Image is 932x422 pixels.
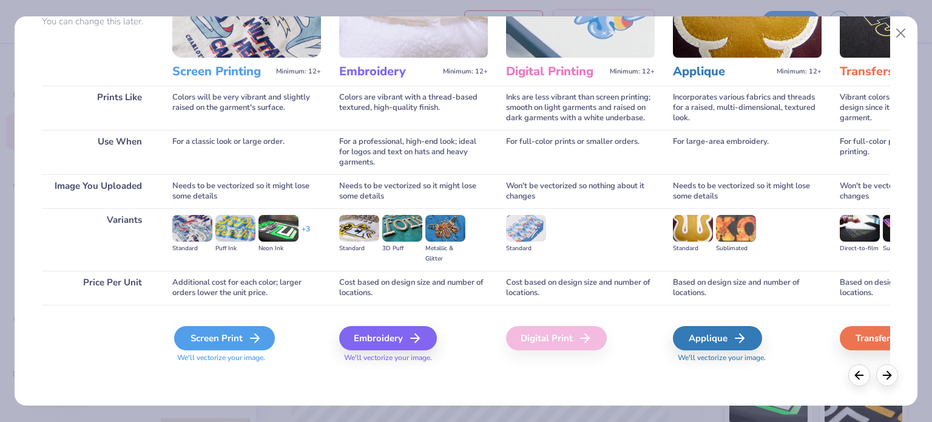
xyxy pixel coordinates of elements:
[172,86,321,130] div: Colors will be very vibrant and slightly raised on the garment's surface.
[673,243,713,254] div: Standard
[610,67,655,76] span: Minimum: 12+
[172,353,321,363] span: We'll vectorize your image.
[258,215,299,242] img: Neon Ink
[673,86,822,130] div: Incorporates various fabrics and threads for a raised, multi-dimensional, textured look.
[840,243,880,254] div: Direct-to-film
[339,271,488,305] div: Cost based on design size and number of locations.
[673,174,822,208] div: Needs to be vectorized so it might lose some details
[42,208,154,271] div: Variants
[172,243,212,254] div: Standard
[339,130,488,174] div: For a professional, high-end look; ideal for logos and text on hats and heavy garments.
[339,215,379,242] img: Standard
[506,64,605,80] h3: Digital Printing
[382,215,422,242] img: 3D Puff
[506,174,655,208] div: Won't be vectorized so nothing about it changes
[506,243,546,254] div: Standard
[382,243,422,254] div: 3D Puff
[339,174,488,208] div: Needs to be vectorized so it might lose some details
[883,243,923,254] div: Supacolor
[673,353,822,363] span: We'll vectorize your image.
[42,271,154,305] div: Price Per Unit
[258,243,299,254] div: Neon Ink
[302,224,310,245] div: + 3
[215,243,255,254] div: Puff Ink
[172,271,321,305] div: Additional cost for each color; larger orders lower the unit price.
[443,67,488,76] span: Minimum: 12+
[42,130,154,174] div: Use When
[172,64,271,80] h3: Screen Printing
[42,16,154,27] p: You can change this later.
[883,215,923,242] img: Supacolor
[716,243,756,254] div: Sublimated
[506,326,607,350] div: Digital Print
[172,130,321,174] div: For a classic look or large order.
[673,215,713,242] img: Standard
[506,271,655,305] div: Cost based on design size and number of locations.
[716,215,756,242] img: Sublimated
[673,130,822,174] div: For large-area embroidery.
[673,326,762,350] div: Applique
[339,64,438,80] h3: Embroidery
[840,326,929,350] div: Transfers
[840,215,880,242] img: Direct-to-film
[276,67,321,76] span: Minimum: 12+
[673,271,822,305] div: Based on design size and number of locations.
[425,243,465,264] div: Metallic & Glitter
[172,174,321,208] div: Needs to be vectorized so it might lose some details
[42,86,154,130] div: Prints Like
[339,353,488,363] span: We'll vectorize your image.
[506,86,655,130] div: Inks are less vibrant than screen printing; smooth on light garments and raised on dark garments ...
[215,215,255,242] img: Puff Ink
[172,215,212,242] img: Standard
[425,215,465,242] img: Metallic & Glitter
[339,326,437,350] div: Embroidery
[777,67,822,76] span: Minimum: 12+
[506,130,655,174] div: For full-color prints or smaller orders.
[42,174,154,208] div: Image You Uploaded
[890,22,913,45] button: Close
[339,86,488,130] div: Colors are vibrant with a thread-based textured, high-quality finish.
[506,215,546,242] img: Standard
[339,243,379,254] div: Standard
[673,64,772,80] h3: Applique
[174,326,275,350] div: Screen Print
